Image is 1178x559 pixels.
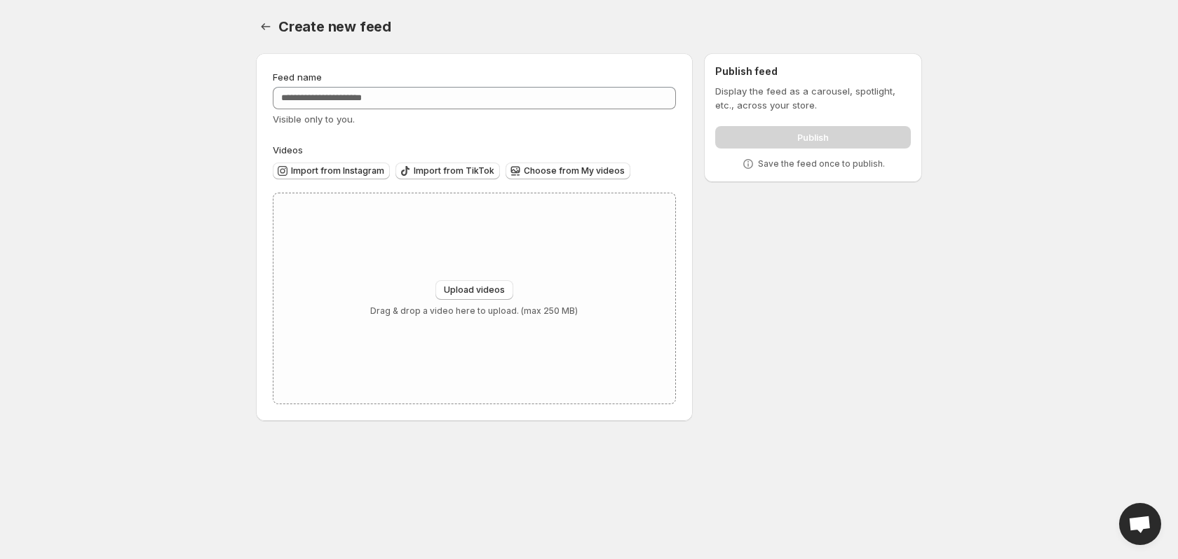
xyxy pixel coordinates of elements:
span: Import from TikTok [414,165,494,177]
button: Choose from My videos [506,163,630,179]
button: Import from Instagram [273,163,390,179]
p: Drag & drop a video here to upload. (max 250 MB) [370,305,578,317]
h2: Publish feed [715,64,911,78]
span: Choose from My videos [524,165,625,177]
span: Visible only to you. [273,113,355,125]
a: Open chat [1119,503,1161,545]
p: Save the feed once to publish. [758,158,885,170]
span: Feed name [273,71,322,83]
button: Upload videos [435,280,513,300]
span: Create new feed [278,18,391,35]
span: Videos [273,144,303,156]
span: Upload videos [444,284,505,296]
p: Display the feed as a carousel, spotlight, etc., across your store. [715,84,911,112]
button: Import from TikTok [395,163,500,179]
span: Import from Instagram [291,165,384,177]
button: Settings [256,17,276,36]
